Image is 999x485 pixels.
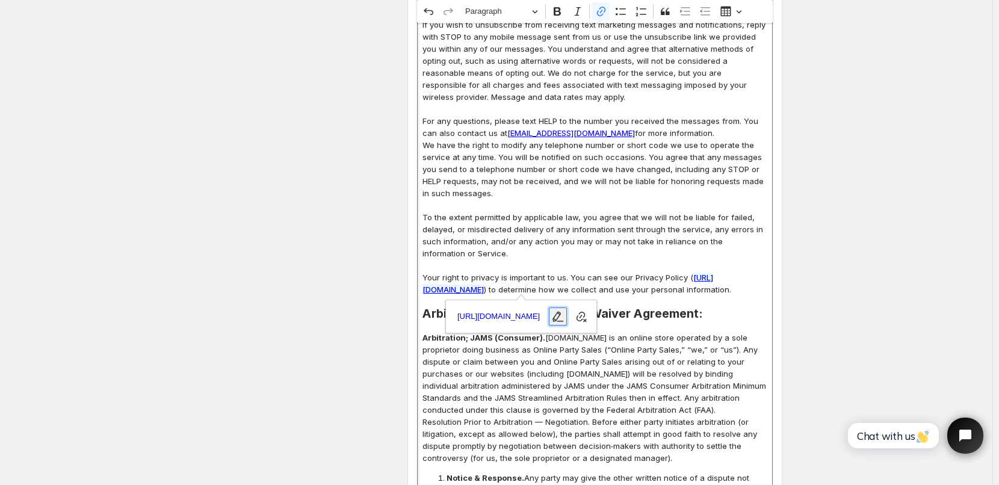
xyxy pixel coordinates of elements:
p: If you wish to unsubscribe from receiving text marketing messages and notifications, reply with S... [422,19,767,103]
iframe: Tidio Chat [835,407,994,464]
a: [EMAIL_ADDRESS][DOMAIN_NAME] [507,128,635,138]
h2: Arbitration and Class Action Waiver Agreement: [422,307,767,320]
p: For any questions, please text HELP to the number you received the messages from. You can also co... [422,115,767,139]
p: [DOMAIN_NAME] is an online store operated by a sole proprietor doing business as Online Party Sal... [422,332,767,416]
p: Resolution Prior to Arbitration — Negotiation. Before either party initiates arbitration (or liti... [422,416,767,464]
a: [URL][DOMAIN_NAME] [453,307,545,326]
button: Paragraph, Heading [460,2,543,21]
strong: Arbitration; JAMS (Consumer). [422,333,545,342]
span: Paragraph [465,4,528,19]
span: [URL][DOMAIN_NAME] [454,309,544,324]
p: To the extent permitted by applicable law, you agree that we will not be liable for failed, delay... [422,211,767,259]
p: We have the right to modify any telephone number or short code we use to operate the service at a... [422,139,767,199]
strong: Notice & Response. [447,473,524,483]
p: Your right to privacy is important to us. You can see our Privacy Policy ( ) to determine how we ... [422,271,767,295]
a: [URL][DOMAIN_NAME] [422,273,713,294]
